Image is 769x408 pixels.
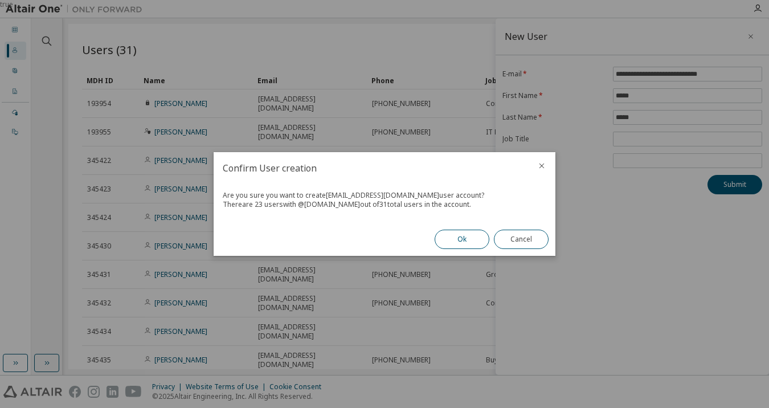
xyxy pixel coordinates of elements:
div: Are you sure you want to create [EMAIL_ADDRESS][DOMAIN_NAME] user account? [223,191,546,200]
button: Ok [435,230,489,249]
h2: Confirm User creation [214,152,528,184]
button: close [537,161,546,170]
button: Cancel [494,230,549,249]
div: There are 23 users with @ [DOMAIN_NAME] out of 31 total users in the account. [223,200,546,209]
